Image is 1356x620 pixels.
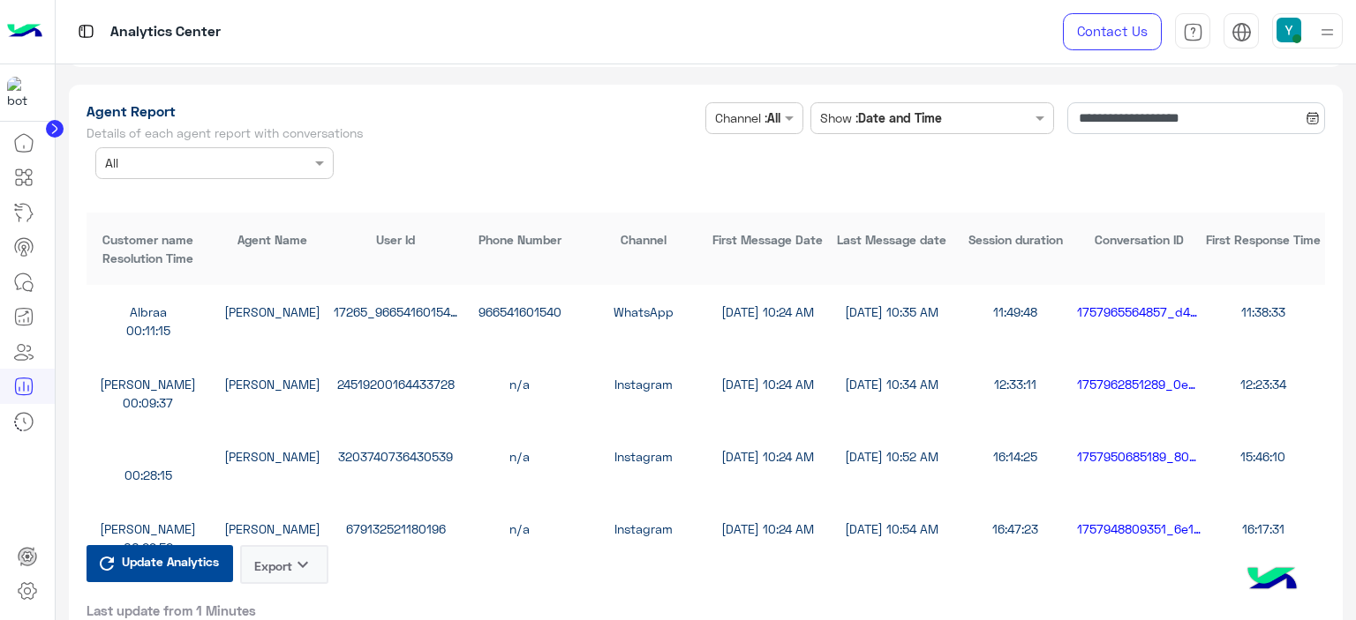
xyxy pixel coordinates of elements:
[334,230,457,249] div: User Id
[1077,230,1201,249] div: Conversation ID
[458,375,582,393] div: n/a
[1316,21,1338,43] img: profile
[830,375,953,393] div: [DATE] 10:34 AM
[87,519,210,538] div: [PERSON_NAME]
[87,601,256,619] span: Last update from 1 Minutes
[87,393,210,412] div: 00:09:37
[953,447,1077,466] div: 16:14:25
[1175,13,1210,50] a: tab
[1202,447,1325,466] div: 15:46:10
[87,545,233,582] button: Update Analytics
[458,447,582,466] div: n/a
[334,375,457,393] div: 24519200164433728
[1077,447,1201,466] div: 1757950685189_80e6f584-8e56-40c4-92b7-6d8891bfe641
[830,303,953,321] div: [DATE] 10:35 AM
[210,519,334,538] div: [PERSON_NAME]
[87,538,210,557] div: 00:29:52
[953,303,1077,321] div: 11:49:48
[582,230,705,249] div: Channel
[458,303,582,321] div: 966541601540
[1202,375,1325,393] div: 12:23:34
[1063,13,1162,50] a: Contact Us
[210,375,334,393] div: [PERSON_NAME]
[458,230,582,249] div: Phone Number
[705,519,829,538] div: [DATE] 10:24 AM
[75,20,97,42] img: tab
[953,230,1077,249] div: Session duration
[87,466,210,484] div: 00:28:15
[1241,549,1303,611] img: hulul-logo.png
[334,303,457,321] div: 17265_966541601540
[705,303,829,321] div: [DATE] 10:24 AM
[830,230,953,249] div: Last Message date
[334,447,457,466] div: 3203740736430539
[705,447,829,466] div: [DATE] 10:24 AM
[87,230,210,249] div: Customer name
[1077,519,1201,538] div: 1757948809351_6e13bb2c-f892-4c83-b215-0f5277723fa5
[1232,22,1252,42] img: tab
[705,230,829,249] div: First Message Date
[1202,519,1325,538] div: 16:17:31
[830,447,953,466] div: [DATE] 10:52 AM
[240,545,328,584] button: Exportkeyboard_arrow_down
[458,519,582,538] div: n/a
[334,519,457,538] div: 679132521180196
[582,447,705,466] div: Instagram
[292,554,313,575] i: keyboard_arrow_down
[705,375,829,393] div: [DATE] 10:24 AM
[1202,303,1325,321] div: 11:38:33
[87,303,210,321] div: Albraa
[1277,18,1301,42] img: userImage
[210,447,334,466] div: [PERSON_NAME]
[110,20,221,44] p: Analytics Center
[1077,375,1201,393] div: 1757962851289_0e5d87c6-9055-4d5a-bb83-4b6a3c1d529e
[582,303,705,321] div: WhatsApp
[87,321,210,340] div: 00:11:15
[87,249,210,267] div: Resolution Time
[7,77,39,108] img: 317874714732967
[582,519,705,538] div: Instagram
[210,303,334,321] div: [PERSON_NAME]
[210,230,334,249] div: Agent Name
[1183,22,1203,42] img: tab
[87,126,699,140] h5: Details of each agent report with conversations
[953,519,1077,538] div: 16:47:23
[1077,303,1201,321] div: 1757965564857_d408835f-571d-4a9c-a1b2-9c96601be42a
[87,375,210,393] div: [PERSON_NAME]
[7,13,42,50] img: Logo
[830,519,953,538] div: [DATE] 10:54 AM
[117,549,223,573] span: Update Analytics
[1202,230,1325,249] div: First Response Time
[87,102,699,120] h1: Agent Report
[582,375,705,393] div: Instagram
[953,375,1077,393] div: 12:33:11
